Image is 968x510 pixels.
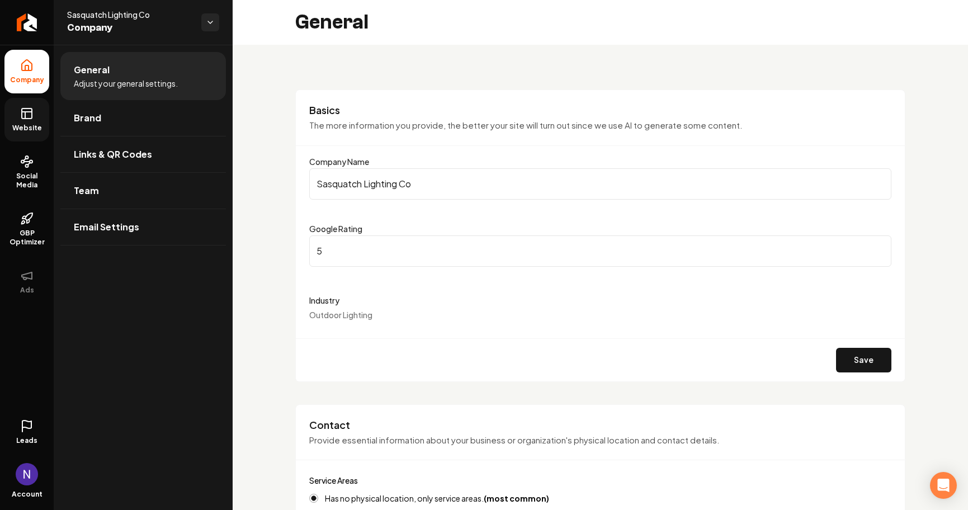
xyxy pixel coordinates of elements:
div: Open Intercom Messenger [930,472,957,499]
strong: (most common) [484,493,549,503]
a: GBP Optimizer [4,203,49,256]
span: Adjust your general settings. [74,78,178,89]
a: Social Media [4,146,49,199]
h3: Contact [309,418,891,432]
label: Company Name [309,157,369,167]
a: Leads [4,410,49,454]
a: Links & QR Codes [60,136,226,172]
span: Website [8,124,46,133]
span: Team [74,184,99,197]
span: General [74,63,110,77]
label: Industry [309,294,891,307]
span: GBP Optimizer [4,229,49,247]
button: Ads [4,260,49,304]
span: Sasquatch Lighting Co [67,9,192,20]
span: Company [6,75,49,84]
img: Rebolt Logo [17,13,37,31]
span: Email Settings [74,220,139,234]
a: Brand [60,100,226,136]
h3: Basics [309,103,891,117]
input: Google Rating [309,235,891,267]
button: Save [836,348,891,372]
label: Service Areas [309,475,358,485]
a: Team [60,173,226,209]
span: Social Media [4,172,49,190]
label: Google Rating [309,224,362,234]
span: Company [67,20,192,36]
span: Ads [16,286,39,295]
p: Provide essential information about your business or organization's physical location and contact... [309,434,891,447]
a: Website [4,98,49,141]
input: Company Name [309,168,891,200]
p: The more information you provide, the better your site will turn out since we use AI to generate ... [309,119,891,132]
a: Email Settings [60,209,226,245]
span: Leads [16,436,37,445]
span: Outdoor Lighting [309,310,372,320]
span: Brand [74,111,101,125]
img: Nick Richards [16,463,38,485]
label: Has no physical location, only service areas. [325,494,549,502]
h2: General [295,11,369,34]
span: Account [12,490,43,499]
span: Links & QR Codes [74,148,152,161]
button: Open user button [16,459,38,485]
